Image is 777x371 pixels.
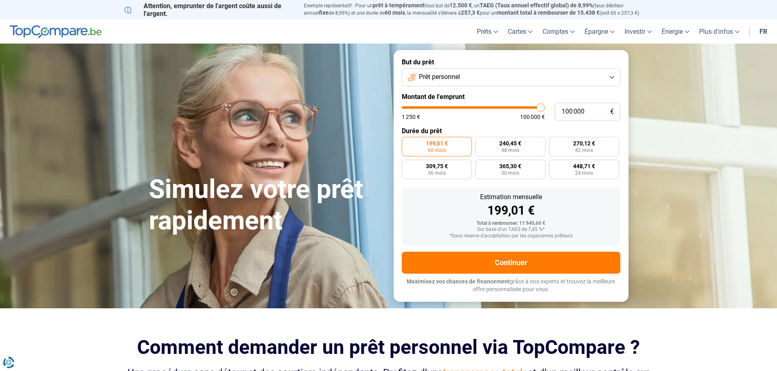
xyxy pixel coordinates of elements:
[573,140,595,146] span: 270,12 €
[428,148,446,153] span: 60 mois
[461,9,480,16] span: 257,3 €
[520,114,545,120] span: 100 000 €
[501,148,519,153] span: 48 mois
[449,2,472,9] span: 12.500 €
[426,140,448,146] span: 199,01 €
[408,221,614,226] div: Total à rembourser: 11 940,60 €
[408,227,614,233] div: Sur base d'un TAEG de 7,45 %*
[407,278,510,285] span: Maximisez vos chances de financement
[408,204,614,217] div: 199,01 €
[620,20,657,44] a: Investir
[497,9,600,16] span: montant total à rembourser de 15.438 €
[402,252,620,274] button: Continuer
[657,20,694,44] a: Énergie
[402,93,620,101] label: Montant de l'emprunt
[575,148,593,153] span: 42 mois
[575,171,593,176] span: 24 mois
[408,233,614,239] div: *Sous réserve d'acceptation par les organismes prêteurs
[694,20,744,44] a: Plus d'infos
[402,68,620,86] button: Prêt personnel
[402,278,620,294] p: grâce à nos experts et trouvez la meilleure offre personnalisée pour vous.
[124,2,294,18] p: Attention, emprunter de l'argent coûte aussi de l'argent.
[538,20,580,44] a: Comptes
[149,174,384,237] h1: Simulez votre prêt rapidement
[501,171,519,176] span: 30 mois
[755,20,772,44] a: fr
[408,194,614,200] div: Estimation mensuelle
[480,2,593,9] span: TAEG (Taux annuel effectif global) de 8,99%
[610,108,614,115] span: €
[10,25,102,38] img: TopCompare
[402,58,620,66] label: But du prêt
[499,163,521,169] span: 365,30 €
[580,20,620,44] a: Épargne
[124,336,653,358] h2: Comment demander un prêt personnel via TopCompare ?
[419,72,460,81] span: Prêt personnel
[426,163,448,169] span: 309,75 €
[385,9,405,16] span: 60 mois
[304,2,653,17] p: Exemple représentatif : Pour un tous but de , un (taux débiteur annuel de 8,99%) et une durée de ...
[373,2,425,9] span: prêt à tempérament
[499,140,521,146] span: 240,45 €
[573,163,595,169] span: 448,71 €
[503,20,538,44] a: Cartes
[472,20,503,44] a: Prêts
[428,171,446,176] span: 36 mois
[319,9,329,16] span: fixe
[402,114,420,120] span: 1 250 €
[402,127,620,135] label: Durée du prêt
